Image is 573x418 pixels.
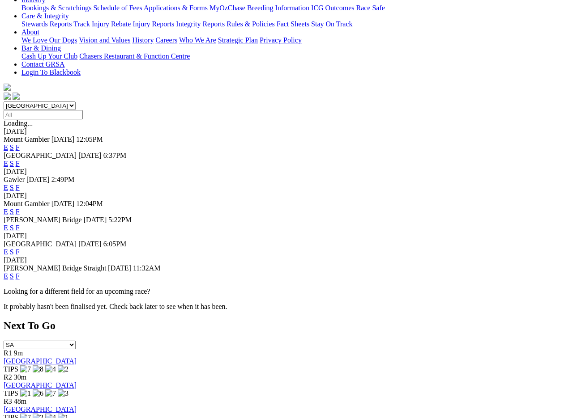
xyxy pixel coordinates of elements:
[10,144,14,151] a: S
[21,4,569,12] div: Industry
[33,365,43,373] img: 8
[218,36,258,44] a: Strategic Plan
[21,4,91,12] a: Bookings & Scratchings
[227,20,275,28] a: Rules & Policies
[16,160,20,167] a: F
[4,405,77,413] a: [GEOGRAPHIC_DATA]
[21,44,61,52] a: Bar & Dining
[76,135,103,143] span: 12:05PM
[79,52,190,60] a: Chasers Restaurant & Function Centre
[21,20,72,28] a: Stewards Reports
[4,192,569,200] div: [DATE]
[4,287,569,296] p: Looking for a different field for an upcoming race?
[4,127,569,135] div: [DATE]
[4,144,8,151] a: E
[103,240,127,248] span: 6:05PM
[247,4,309,12] a: Breeding Information
[51,135,75,143] span: [DATE]
[10,160,14,167] a: S
[144,4,208,12] a: Applications & Forms
[155,36,177,44] a: Careers
[10,248,14,256] a: S
[16,144,20,151] a: F
[4,365,18,373] span: TIPS
[4,84,11,91] img: logo-grsa-white.png
[132,36,154,44] a: History
[21,60,64,68] a: Contact GRSA
[4,208,8,215] a: E
[21,52,569,60] div: Bar & Dining
[4,357,77,365] a: [GEOGRAPHIC_DATA]
[4,232,569,240] div: [DATE]
[14,373,26,381] span: 30m
[78,240,102,248] span: [DATE]
[4,216,82,224] span: [PERSON_NAME] Bridge
[4,152,77,159] span: [GEOGRAPHIC_DATA]
[16,224,20,232] a: F
[45,389,56,397] img: 7
[58,365,68,373] img: 2
[51,200,75,207] span: [DATE]
[10,184,14,191] a: S
[73,20,131,28] a: Track Injury Rebate
[4,320,569,332] h2: Next To Go
[79,36,130,44] a: Vision and Values
[133,20,174,28] a: Injury Reports
[21,20,569,28] div: Care & Integrity
[4,373,12,381] span: R2
[4,240,77,248] span: [GEOGRAPHIC_DATA]
[58,389,68,397] img: 3
[179,36,216,44] a: Who We Are
[4,381,77,389] a: [GEOGRAPHIC_DATA]
[78,152,102,159] span: [DATE]
[21,68,81,76] a: Login To Blackbook
[4,93,11,100] img: facebook.svg
[21,36,77,44] a: We Love Our Dogs
[10,224,14,232] a: S
[16,208,20,215] a: F
[311,20,352,28] a: Stay On Track
[4,389,18,397] span: TIPS
[10,208,14,215] a: S
[84,216,107,224] span: [DATE]
[14,397,26,405] span: 48m
[4,119,33,127] span: Loading...
[21,12,69,20] a: Care & Integrity
[93,4,142,12] a: Schedule of Fees
[176,20,225,28] a: Integrity Reports
[311,4,354,12] a: ICG Outcomes
[16,248,20,256] a: F
[10,272,14,280] a: S
[4,248,8,256] a: E
[108,264,131,272] span: [DATE]
[277,20,309,28] a: Fact Sheets
[4,184,8,191] a: E
[4,256,569,264] div: [DATE]
[108,216,132,224] span: 5:22PM
[21,36,569,44] div: About
[4,272,8,280] a: E
[20,365,31,373] img: 7
[4,176,25,183] span: Gawler
[4,200,50,207] span: Mount Gambier
[4,168,569,176] div: [DATE]
[103,152,127,159] span: 6:37PM
[16,184,20,191] a: F
[4,110,83,119] input: Select date
[76,200,103,207] span: 12:04PM
[21,28,39,36] a: About
[4,349,12,357] span: R1
[45,365,56,373] img: 4
[4,397,12,405] span: R3
[4,224,8,232] a: E
[33,389,43,397] img: 6
[356,4,385,12] a: Race Safe
[51,176,75,183] span: 2:49PM
[260,36,302,44] a: Privacy Policy
[210,4,245,12] a: MyOzChase
[4,264,106,272] span: [PERSON_NAME] Bridge Straight
[4,135,50,143] span: Mount Gambier
[4,303,227,310] partial: It probably hasn't been finalised yet. Check back later to see when it has been.
[20,389,31,397] img: 1
[13,93,20,100] img: twitter.svg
